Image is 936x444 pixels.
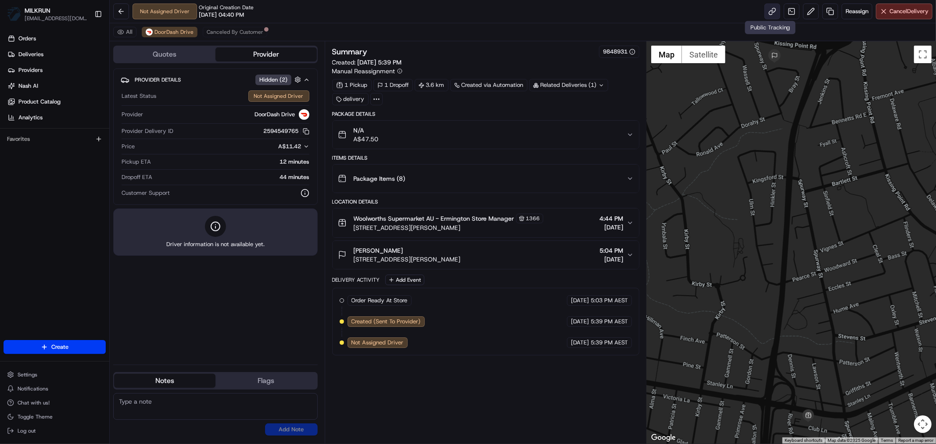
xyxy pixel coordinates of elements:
h3: Summary [332,48,368,56]
div: 3.6 km [415,79,448,91]
button: Notes [114,374,215,388]
button: Settings [4,369,106,381]
span: 4:44 PM [599,214,623,223]
button: DoorDash Drive [142,27,197,37]
img: doordash_logo_v2.png [299,109,309,120]
span: Reassign [846,7,868,15]
a: Nash AI [4,79,109,93]
span: Provider [122,111,143,118]
span: Customer Support [122,189,170,197]
span: [DATE] [571,297,589,304]
a: Product Catalog [4,95,109,109]
a: Open this area in Google Maps (opens a new window) [649,432,678,444]
button: Canceled By Customer [203,27,267,37]
a: Report a map error [898,438,933,443]
span: Nash AI [18,82,38,90]
span: 5:39 PM AEST [591,318,628,326]
span: Hidden ( 2 ) [259,76,287,84]
img: Google [649,432,678,444]
a: Created via Automation [450,79,527,91]
span: Create [51,343,68,351]
span: Settings [18,371,37,378]
span: 5:39 PM AEST [591,339,628,347]
button: Toggle Theme [4,411,106,423]
span: Orders [18,35,36,43]
a: Providers [4,63,109,77]
div: 44 minutes [156,173,309,181]
span: Provider Delivery ID [122,127,173,135]
span: Log out [18,427,36,434]
div: Items Details [332,154,639,161]
span: [DATE] [571,318,589,326]
button: MILKRUNMILKRUN[EMAIL_ADDRESS][DOMAIN_NAME] [4,4,91,25]
span: Canceled By Customer [207,29,263,36]
button: [PERSON_NAME][STREET_ADDRESS][PERSON_NAME]5:04 PM[DATE] [333,241,639,269]
span: [DATE] [571,339,589,347]
button: Provider DetailsHidden (2) [121,72,310,87]
span: Original Creation Date [199,4,254,11]
span: [PERSON_NAME] [354,246,403,255]
span: A$11.42 [279,143,301,150]
button: Add Event [385,275,424,285]
button: Woolworths Supermarket AU - Ermington Store Manager1366[STREET_ADDRESS][PERSON_NAME]4:44 PM[DATE] [333,208,639,237]
span: Woolworths Supermarket AU - Ermington Store Manager [354,214,514,223]
span: Product Catalog [18,98,61,106]
span: A$47.50 [354,135,379,143]
div: Delivery Activity [332,276,380,283]
button: A$11.42 [232,143,309,150]
img: doordash_logo_v2.png [146,29,153,36]
button: Reassign [842,4,872,19]
span: DoorDash Drive [154,29,194,36]
span: Chat with us! [18,399,50,406]
button: All [113,27,136,37]
button: N/AA$47.50 [333,121,639,149]
div: 1 Dropoff [373,79,413,91]
span: Price [122,143,135,150]
div: Related Deliveries (1) [529,79,608,91]
span: Package Items ( 8 ) [354,174,405,183]
button: MILKRUN [25,6,50,15]
span: [STREET_ADDRESS][PERSON_NAME] [354,223,543,232]
span: Providers [18,66,43,74]
span: Created: [332,58,402,67]
a: Orders [4,32,109,46]
button: Package Items (8) [333,165,639,193]
span: Toggle Theme [18,413,53,420]
img: MILKRUN [7,7,21,21]
span: DoorDash Drive [255,111,295,118]
span: Driver information is not available yet. [166,240,265,248]
span: [STREET_ADDRESS][PERSON_NAME] [354,255,461,264]
button: Show street map [651,46,682,63]
button: Create [4,340,106,354]
div: delivery [332,93,369,105]
div: Favorites [4,132,106,146]
button: Flags [215,374,317,388]
button: Log out [4,425,106,437]
button: [EMAIL_ADDRESS][DOMAIN_NAME] [25,15,87,22]
button: Toggle fullscreen view [914,46,932,63]
button: Quotes [114,47,215,61]
span: Not Assigned Driver [351,339,404,347]
span: Cancel Delivery [889,7,929,15]
span: 1366 [526,215,540,222]
button: Keyboard shortcuts [785,437,822,444]
span: [DATE] [599,255,623,264]
button: CancelDelivery [876,4,932,19]
span: Dropoff ETA [122,173,152,181]
button: Provider [215,47,317,61]
span: [DATE] 5:39 PM [358,58,402,66]
span: [DATE] 04:40 PM [199,11,244,19]
div: Package Details [332,111,639,118]
button: 9848931 [603,48,635,56]
div: 12 minutes [154,158,309,166]
div: Location Details [332,198,639,205]
span: Analytics [18,114,43,122]
span: N/A [354,126,379,135]
span: Latest Status [122,92,156,100]
button: Notifications [4,383,106,395]
span: Pickup ETA [122,158,151,166]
